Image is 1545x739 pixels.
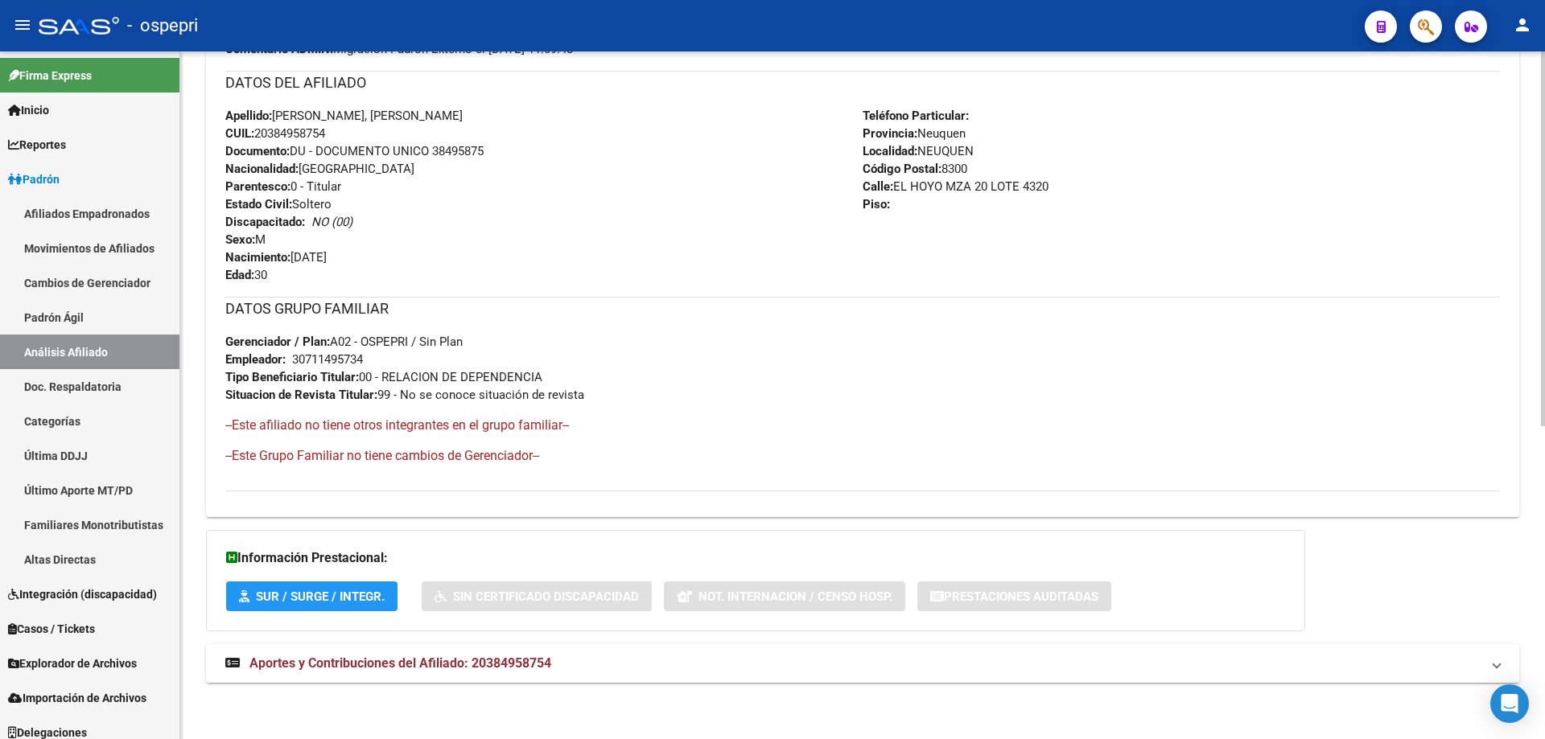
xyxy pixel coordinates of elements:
span: Padrón [8,170,60,188]
strong: Empleador: [225,352,286,367]
span: A02 - OSPEPRI / Sin Plan [225,335,463,349]
span: Importación de Archivos [8,689,146,707]
h4: --Este Grupo Familiar no tiene cambios de Gerenciador-- [225,447,1500,465]
span: - ospepri [127,8,198,43]
i: NO (00) [311,215,352,229]
span: Neuquen [863,126,966,141]
span: Integración (discapacidad) [8,585,157,603]
strong: Nacionalidad: [225,162,299,176]
span: DU - DOCUMENTO UNICO 38495875 [225,144,484,158]
strong: Piso: [863,197,890,211]
span: Soltero [225,197,332,211]
h3: DATOS GRUPO FAMILIAR [225,298,1500,320]
span: 00 - RELACION DE DEPENDENCIA [225,370,542,384]
button: Prestaciones Auditadas [917,581,1111,611]
span: 99 - No se conoce situación de revista [225,388,584,402]
strong: Edad: [225,268,254,282]
mat-icon: person [1513,15,1532,35]
span: Aportes y Contribuciones del Afiliado: 20384958754 [249,655,551,671]
span: 8300 [863,162,967,176]
span: Prestaciones Auditadas [944,589,1098,604]
span: NEUQUEN [863,144,974,158]
strong: Situacion de Revista Titular: [225,388,377,402]
mat-icon: menu [13,15,32,35]
span: SUR / SURGE / INTEGR. [256,589,385,604]
strong: Gerenciador / Plan: [225,335,330,349]
button: SUR / SURGE / INTEGR. [226,581,398,611]
span: Explorador de Archivos [8,655,137,672]
strong: Discapacitado: [225,215,305,229]
span: [PERSON_NAME], [PERSON_NAME] [225,109,463,123]
strong: Tipo Beneficiario Titular: [225,370,359,384]
strong: Código Postal: [863,162,941,176]
h3: Información Prestacional: [226,547,1285,569]
strong: Teléfono Particular: [863,109,969,123]
span: 0 - Titular [225,179,341,194]
div: 30711495734 [292,351,363,368]
span: EL HOYO MZA 20 LOTE 4320 [863,179,1049,194]
span: 20384958754 [225,126,325,141]
span: Firma Express [8,67,92,84]
strong: Localidad: [863,144,917,158]
span: [DATE] [225,250,327,265]
span: Sin Certificado Discapacidad [453,589,639,604]
strong: Sexo: [225,232,255,247]
strong: Comentario ADMIN: [225,42,333,56]
div: Open Intercom Messenger [1490,684,1529,723]
span: Reportes [8,136,66,154]
span: Inicio [8,101,49,119]
h4: --Este afiliado no tiene otros integrantes en el grupo familiar-- [225,417,1500,434]
button: Not. Internacion / Censo Hosp. [664,581,905,611]
span: 30 [225,268,267,282]
strong: Nacimiento: [225,250,290,265]
span: Not. Internacion / Censo Hosp. [698,589,892,604]
strong: Parentesco: [225,179,290,194]
span: [GEOGRAPHIC_DATA] [225,162,414,176]
strong: Apellido: [225,109,272,123]
span: M [225,232,266,247]
button: Sin Certificado Discapacidad [422,581,652,611]
h3: DATOS DEL AFILIADO [225,72,1500,94]
strong: Calle: [863,179,893,194]
span: Casos / Tickets [8,620,95,638]
strong: Documento: [225,144,290,158]
mat-expansion-panel-header: Aportes y Contribuciones del Afiliado: 20384958754 [206,644,1519,683]
strong: CUIL: [225,126,254,141]
strong: Estado Civil: [225,197,292,211]
strong: Provincia: [863,126,917,141]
